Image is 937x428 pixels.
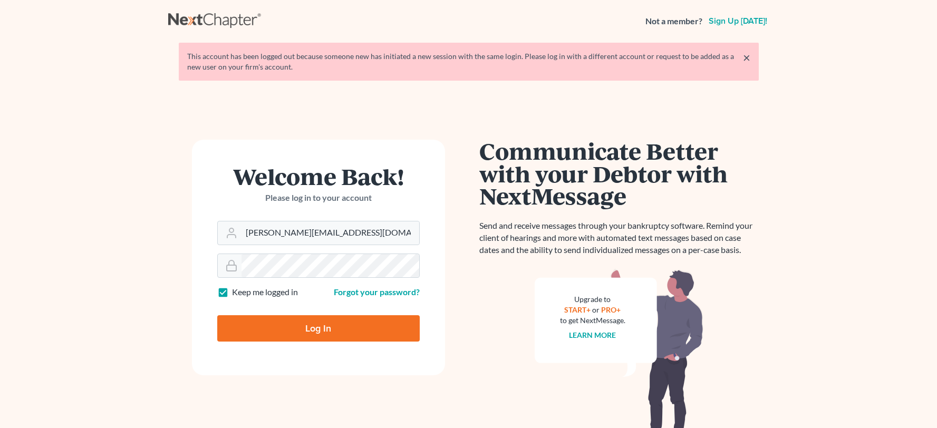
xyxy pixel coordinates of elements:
[187,51,750,72] div: This account has been logged out because someone new has initiated a new session with the same lo...
[645,15,702,27] strong: Not a member?
[242,221,419,245] input: Email Address
[479,140,759,207] h1: Communicate Better with your Debtor with NextMessage
[217,165,420,188] h1: Welcome Back!
[217,192,420,204] p: Please log in to your account
[592,305,600,314] span: or
[569,330,616,339] a: Learn more
[217,315,420,342] input: Log In
[743,51,750,64] a: ×
[560,315,625,326] div: to get NextMessage.
[601,305,621,314] a: PRO+
[479,220,759,256] p: Send and receive messages through your bankruptcy software. Remind your client of hearings and mo...
[564,305,591,314] a: START+
[232,286,298,298] label: Keep me logged in
[707,17,769,25] a: Sign up [DATE]!
[560,294,625,305] div: Upgrade to
[334,287,420,297] a: Forgot your password?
